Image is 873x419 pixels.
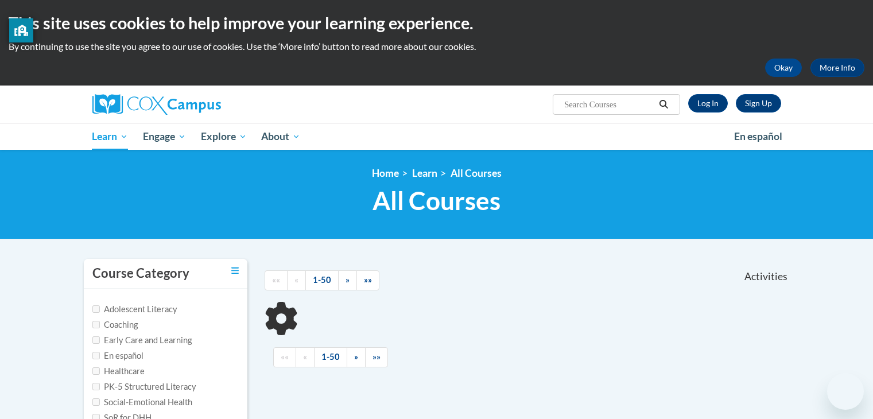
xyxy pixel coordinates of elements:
[92,383,100,390] input: Checkbox for Options
[92,94,311,115] a: Cox Campus
[85,123,136,150] a: Learn
[338,270,357,290] a: Next
[688,94,728,112] a: Log In
[810,59,864,77] a: More Info
[373,185,500,216] span: All Courses
[655,98,672,111] button: Search
[354,352,358,362] span: »
[365,347,388,367] a: End
[261,130,300,143] span: About
[296,347,315,367] a: Previous
[356,270,379,290] a: End
[92,398,100,406] input: Checkbox for Options
[9,18,33,42] button: privacy banner
[727,125,790,149] a: En español
[765,59,802,77] button: Okay
[303,352,307,362] span: «
[92,303,177,316] label: Adolescent Literacy
[9,40,864,53] p: By continuing to use the site you agree to our use of cookies. Use the ‘More info’ button to read...
[281,352,289,362] span: ««
[744,270,787,283] span: Activities
[736,94,781,112] a: Register
[92,321,100,328] input: Checkbox for Options
[314,347,347,367] a: 1-50
[372,167,399,179] a: Home
[92,336,100,344] input: Checkbox for Options
[75,123,798,150] div: Main menu
[135,123,193,150] a: Engage
[92,130,128,143] span: Learn
[92,94,221,115] img: Cox Campus
[92,365,145,378] label: Healthcare
[272,275,280,285] span: ««
[265,270,288,290] a: Begining
[294,275,298,285] span: «
[563,98,655,111] input: Search Courses
[92,350,143,362] label: En español
[305,270,339,290] a: 1-50
[347,347,366,367] a: Next
[827,373,864,410] iframe: Button to launch messaging window
[412,167,437,179] a: Learn
[193,123,254,150] a: Explore
[92,367,100,375] input: Checkbox for Options
[92,265,189,282] h3: Course Category
[364,275,372,285] span: »»
[231,265,239,277] a: Toggle collapse
[143,130,186,143] span: Engage
[92,381,196,393] label: PK-5 Structured Literacy
[254,123,308,150] a: About
[92,319,138,331] label: Coaching
[346,275,350,285] span: »
[734,130,782,142] span: En español
[92,352,100,359] input: Checkbox for Options
[92,334,192,347] label: Early Care and Learning
[273,347,296,367] a: Begining
[9,11,864,34] h2: This site uses cookies to help improve your learning experience.
[201,130,247,143] span: Explore
[451,167,502,179] a: All Courses
[92,305,100,313] input: Checkbox for Options
[92,396,192,409] label: Social-Emotional Health
[373,352,381,362] span: »»
[287,270,306,290] a: Previous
